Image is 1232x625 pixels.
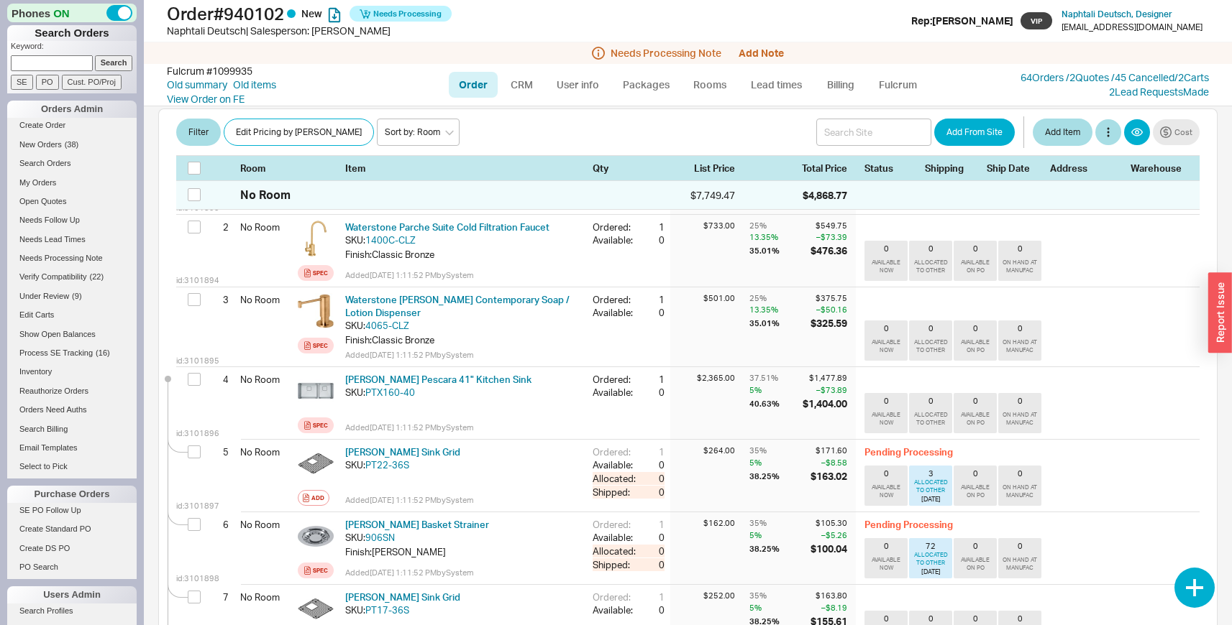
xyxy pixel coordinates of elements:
[593,591,639,603] div: Ordered:
[639,445,665,458] div: 1
[957,259,994,274] div: AVAILABLE ON PO
[176,573,219,584] span: id: 3101898
[11,75,33,90] input: SE
[167,78,227,92] a: Old summary
[867,483,905,499] div: AVAILABLE NOW
[811,293,847,304] div: $375.75
[639,518,665,531] div: 1
[613,72,680,98] a: Packages
[345,459,365,471] span: SKU:
[639,472,665,485] div: 0
[749,304,808,315] div: 13.35 %
[7,137,137,152] a: New Orders(38)
[298,417,334,433] a: Spec
[7,251,137,266] a: Needs Processing Note
[1018,323,1023,333] div: 0
[7,194,137,209] a: Open Quotes
[650,306,665,319] div: 0
[350,6,452,22] button: Needs Processing
[211,440,229,464] div: 5
[11,41,137,55] p: Keyword:
[912,411,949,427] div: ALLOCATED TO OTHER
[19,272,87,281] span: Verify Compatibility
[912,259,949,274] div: ALLOCATED TO OTHER
[298,490,329,506] button: Add
[546,72,610,98] a: User info
[345,333,581,346] div: Finish : Classic Bronze
[749,470,808,483] div: 38.25 %
[650,531,665,544] div: 0
[240,367,292,392] div: No Room
[926,541,936,551] div: 72
[345,422,581,433] div: Added [DATE] 1:11:52 PM by System
[683,72,737,98] a: Rooms
[811,470,847,483] div: $163.02
[7,522,137,537] a: Create Standard PO
[973,541,978,551] div: 0
[816,72,866,98] a: Billing
[639,558,665,571] div: 0
[176,428,219,439] span: id: 3101896
[449,72,498,98] a: Order
[167,64,252,78] div: Fulcrum # 1099935
[211,287,229,312] div: 3
[811,317,847,330] div: $325.59
[973,468,978,478] div: 0
[749,293,808,304] div: 25 %
[803,397,847,410] div: $1,404.00
[816,119,931,146] input: Search Site
[1153,119,1200,145] button: Cost
[1062,9,1172,19] span: Naphtali Deutsch , Designer
[345,532,365,543] span: SKU:
[811,457,847,468] div: – $8.58
[19,348,93,357] span: Process SE Tracking
[345,591,460,603] a: [PERSON_NAME] Sink Grid
[7,459,137,474] a: Select to Pick
[1045,124,1080,141] span: Add Item
[639,293,665,306] div: 1
[7,232,137,247] a: Needs Lead Times
[957,556,994,572] div: AVAILABLE ON PO
[240,187,291,203] div: No Room
[176,501,219,511] span: id: 3101897
[749,384,800,396] div: 5 %
[1021,12,1052,29] span: VIP
[650,233,665,246] div: 0
[313,340,328,351] div: Spec
[593,306,639,319] div: Available:
[921,495,941,504] div: [DATE]
[7,175,137,190] a: My Orders
[1109,85,1209,98] a: 2Lead RequestsMade
[593,293,639,306] div: Ordered:
[864,518,1188,538] div: Pending Processing
[345,604,365,616] span: SKU:
[884,323,889,333] div: 0
[946,124,1003,141] span: Add From Site
[7,402,137,417] a: Orders Need Auths
[740,72,813,98] a: Lead times
[7,101,137,118] div: Orders Admin
[670,293,735,304] div: $501.00
[7,289,137,304] a: Under Review(9)
[7,503,137,518] a: SE PO Follow Up
[301,7,322,19] span: New
[957,483,994,499] div: AVAILABLE ON PO
[912,478,949,494] div: ALLOCATED TO OTHER
[811,221,847,231] div: $549.75
[987,162,1041,175] div: Ship Date
[957,338,994,354] div: AVAILABLE ON PO
[973,396,978,406] div: 0
[345,320,365,331] span: SKU:
[593,458,639,471] div: Available:
[811,231,847,243] div: – $73.39
[650,458,665,471] div: 0
[7,440,137,455] a: Email Templates
[639,486,665,499] div: 0
[639,221,665,233] div: 1
[95,55,133,70] input: Search
[7,422,137,437] a: Search Billing
[7,560,137,575] a: PO Search
[240,287,292,312] div: No Room
[345,221,549,233] a: Waterstone Parche Suite Cold Filtration Faucet
[501,72,543,98] a: CRM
